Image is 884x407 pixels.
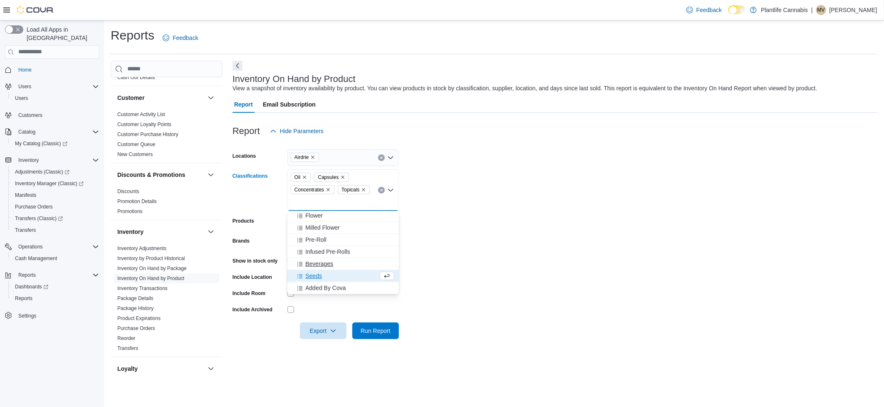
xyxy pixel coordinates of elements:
[8,253,102,264] button: Cash Management
[15,227,36,233] span: Transfers
[117,246,166,251] a: Inventory Adjustments
[15,110,46,120] a: Customers
[683,2,725,18] a: Feedback
[117,199,157,204] a: Promotion Details
[15,127,99,137] span: Catalog
[233,173,268,179] label: Classifications
[302,175,307,180] button: Remove Oil from selection in this group
[305,211,323,220] span: Flower
[117,295,154,302] span: Package Details
[233,218,254,224] label: Products
[8,178,102,189] a: Inventory Manager (Classic)
[18,313,36,319] span: Settings
[117,256,185,261] a: Inventory by Product Historical
[305,272,322,280] span: Seeds
[234,96,253,113] span: Report
[12,202,99,212] span: Purchase Orders
[117,228,204,236] button: Inventory
[263,96,316,113] span: Email Subscription
[12,93,31,103] a: Users
[117,315,161,322] span: Product Expirations
[287,282,399,294] button: Added By Cova
[233,153,256,159] label: Locations
[15,283,48,290] span: Dashboards
[117,208,143,214] a: Promotions
[233,126,260,136] h3: Report
[117,255,185,262] span: Inventory by Product Historical
[111,243,223,357] div: Inventory
[12,293,99,303] span: Reports
[15,311,40,321] a: Settings
[233,274,272,280] label: Include Location
[8,166,102,178] a: Adjustments (Classic)
[117,315,161,321] a: Product Expirations
[340,175,345,180] button: Remove Capsules from selection in this group
[12,202,56,212] a: Purchase Orders
[15,95,28,102] span: Users
[117,151,153,158] span: New Customers
[117,275,184,281] a: Inventory On Hand by Product
[18,112,42,119] span: Customers
[291,153,319,162] span: Airdrie
[117,305,154,311] a: Package History
[8,138,102,149] a: My Catalog (Classic)
[287,258,399,270] button: Beverages
[811,5,813,15] p: |
[2,269,102,281] button: Reports
[117,345,138,352] span: Transfers
[12,179,99,189] span: Inventory Manager (Classic)
[117,382,162,389] span: Loyalty Adjustments
[117,74,155,80] a: Cash Out Details
[18,83,31,90] span: Users
[233,290,265,297] label: Include Room
[2,64,102,76] button: Home
[12,139,99,149] span: My Catalog (Classic)
[117,285,168,292] span: Inventory Transactions
[15,242,99,252] span: Operations
[287,246,399,258] button: Infused Pre-Rolls
[318,173,339,181] span: Capsules
[12,253,60,263] a: Cash Management
[2,241,102,253] button: Operations
[338,185,370,194] span: Topicals
[15,180,84,187] span: Inventory Manager (Classic)
[287,270,399,282] button: Seeds
[12,139,71,149] a: My Catalog (Classic)
[159,30,201,46] a: Feedback
[305,284,346,292] span: Added By Cova
[117,74,155,81] span: Cash Out Details
[117,188,139,195] span: Discounts
[15,65,99,75] span: Home
[287,210,399,222] button: Flower
[300,323,347,339] button: Export
[12,190,40,200] a: Manifests
[8,189,102,201] button: Manifests
[117,305,154,312] span: Package History
[15,82,35,92] button: Users
[206,93,216,103] button: Customer
[117,275,184,282] span: Inventory On Hand by Product
[295,173,301,181] span: Oil
[117,325,155,332] span: Purchase Orders
[117,365,138,373] h3: Loyalty
[117,208,143,215] span: Promotions
[8,293,102,304] button: Reports
[830,5,877,15] p: [PERSON_NAME]
[173,34,198,42] span: Feedback
[2,109,102,121] button: Customers
[378,154,385,161] button: Clear input
[2,309,102,321] button: Settings
[117,121,171,128] span: Customer Loyalty Points
[117,382,162,388] a: Loyalty Adjustments
[117,122,171,127] a: Customer Loyalty Points
[12,213,99,223] span: Transfers (Classic)
[233,74,356,84] h3: Inventory On Hand by Product
[326,187,331,192] button: Remove Concentrates from selection in this group
[15,140,67,147] span: My Catalog (Classic)
[15,110,99,120] span: Customers
[8,92,102,104] button: Users
[233,306,272,313] label: Include Archived
[5,60,99,343] nav: Complex example
[117,198,157,205] span: Promotion Details
[111,186,223,220] div: Discounts & Promotions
